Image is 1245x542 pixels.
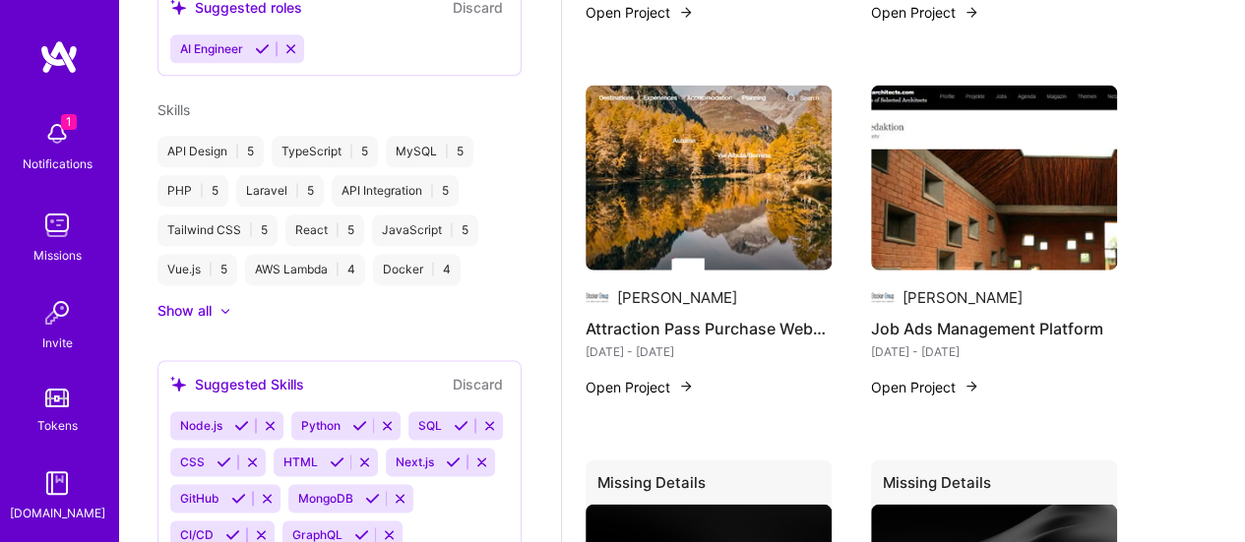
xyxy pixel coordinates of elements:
[37,114,77,153] img: bell
[180,41,243,56] span: AI Engineer
[180,454,205,469] span: CSS
[586,2,694,23] button: Open Project
[37,415,78,436] div: Tokens
[157,301,212,321] div: Show all
[380,418,395,433] i: Reject
[23,153,93,174] div: Notifications
[283,454,318,469] span: HTML
[157,214,278,246] div: Tailwind CSS 5
[285,214,364,246] div: React 5
[39,39,79,75] img: logo
[272,136,378,167] div: TypeScript 5
[586,316,832,341] h4: Attraction Pass Purchase Website
[283,41,298,56] i: Reject
[330,454,344,469] i: Accept
[45,389,69,407] img: tokens
[871,377,979,397] button: Open Project
[217,454,231,469] i: Accept
[871,316,1117,341] h4: Job Ads Management Platform
[964,5,979,21] img: arrow-right
[393,491,407,506] i: Reject
[482,418,497,433] i: Reject
[617,287,737,308] div: [PERSON_NAME]
[964,379,979,394] img: arrow-right
[37,293,77,332] img: Invite
[373,254,461,285] div: Docker 4
[871,341,1117,362] div: [DATE] - [DATE]
[263,418,278,433] i: Reject
[260,491,275,506] i: Reject
[295,183,299,199] span: |
[301,418,341,433] span: Python
[352,418,367,433] i: Accept
[209,262,213,277] span: |
[372,214,478,246] div: JavaScript 5
[254,527,269,542] i: Reject
[236,175,324,207] div: Laravel 5
[245,254,365,285] div: AWS Lambda 4
[298,491,353,506] span: MongoDB
[418,418,442,433] span: SQL
[454,418,468,433] i: Accept
[586,377,694,397] button: Open Project
[180,491,219,506] span: GitHub
[225,527,240,542] i: Accept
[157,136,264,167] div: API Design 5
[396,454,434,469] span: Next.js
[231,491,246,506] i: Accept
[235,144,239,159] span: |
[200,183,204,199] span: |
[678,5,694,21] img: arrow-right
[170,374,304,394] div: Suggested Skills
[42,332,73,353] div: Invite
[255,41,270,56] i: Accept
[871,2,979,23] button: Open Project
[382,527,397,542] i: Reject
[871,86,1117,271] img: Job Ads Management Platform
[365,491,380,506] i: Accept
[354,527,369,542] i: Accept
[292,527,342,542] span: GraphQL
[430,183,434,199] span: |
[386,136,473,167] div: MySQL 5
[871,286,895,310] img: Company logo
[586,86,832,271] img: Attraction Pass Purchase Website
[586,286,609,310] img: Company logo
[903,287,1023,308] div: [PERSON_NAME]
[180,527,214,542] span: CI/CD
[249,222,253,238] span: |
[336,222,340,238] span: |
[157,175,228,207] div: PHP 5
[446,454,461,469] i: Accept
[431,262,435,277] span: |
[447,373,509,395] button: Discard
[586,460,832,512] div: Missing Details
[10,503,105,523] div: [DOMAIN_NAME]
[234,418,249,433] i: Accept
[37,206,77,245] img: teamwork
[170,376,187,392] i: icon SuggestedTeams
[61,114,77,130] span: 1
[180,418,222,433] span: Node.js
[157,254,237,285] div: Vue.js 5
[157,101,190,118] span: Skills
[474,454,489,469] i: Reject
[33,245,82,266] div: Missions
[445,144,449,159] span: |
[357,454,372,469] i: Reject
[871,460,1117,512] div: Missing Details
[678,379,694,394] img: arrow-right
[450,222,454,238] span: |
[37,463,77,503] img: guide book
[245,454,260,469] i: Reject
[586,341,832,362] div: [DATE] - [DATE]
[336,262,340,277] span: |
[332,175,459,207] div: API Integration 5
[349,144,353,159] span: |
